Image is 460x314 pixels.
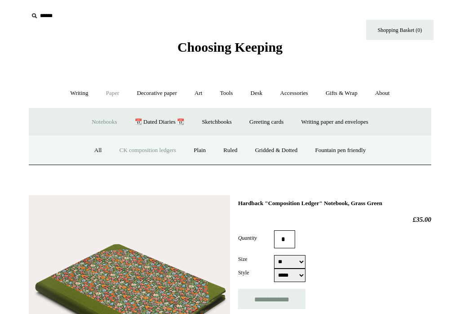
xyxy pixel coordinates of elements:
[238,269,274,277] label: Style
[238,200,431,207] h1: Hardback "Composition Ledger" Notebook, Grass Green
[293,110,376,134] a: Writing paper and envelopes
[243,81,271,105] a: Desk
[186,81,210,105] a: Art
[307,139,374,162] a: Fountain pen friendly
[318,81,366,105] a: Gifts & Wrap
[367,81,398,105] a: About
[98,81,128,105] a: Paper
[186,139,214,162] a: Plain
[111,139,184,162] a: CK composition ledgers
[238,215,431,224] h2: £35.00
[194,110,239,134] a: Sketchbooks
[366,20,433,40] a: Shopping Basket (0)
[212,81,241,105] a: Tools
[241,110,292,134] a: Greeting cards
[84,110,125,134] a: Notebooks
[127,110,192,134] a: 📆 Dated Diaries 📆
[238,234,274,242] label: Quantity
[129,81,185,105] a: Decorative paper
[215,139,245,162] a: Ruled
[177,47,283,53] a: Choosing Keeping
[86,139,110,162] a: All
[272,81,316,105] a: Accessories
[247,139,306,162] a: Gridded & Dotted
[238,255,274,263] label: Size
[177,40,283,54] span: Choosing Keeping
[62,81,97,105] a: Writing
